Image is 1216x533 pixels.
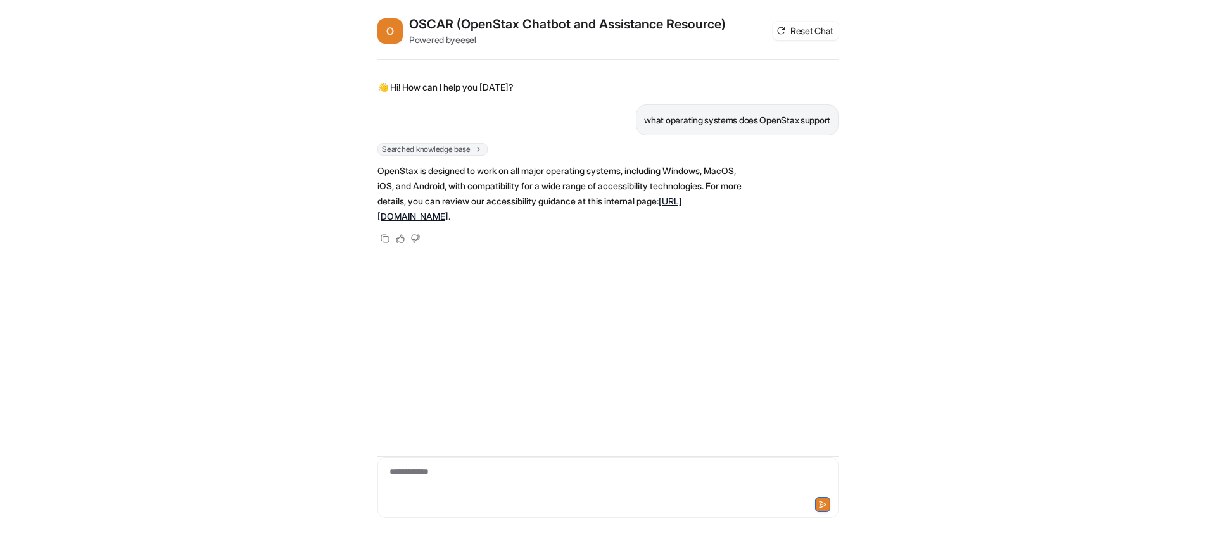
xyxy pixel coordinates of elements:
p: OpenStax is designed to work on all major operating systems, including Windows, MacOS, iOS, and A... [377,163,748,224]
div: Powered by [409,33,726,46]
span: Searched knowledge base [377,143,488,156]
b: eesel [455,34,477,45]
span: O [377,18,403,44]
p: 👋 Hi! How can I help you [DATE]? [377,80,514,95]
p: what operating systems does OpenStax support [644,113,830,128]
a: [URL][DOMAIN_NAME] [377,196,682,222]
h2: OSCAR (OpenStax Chatbot and Assistance Resource) [409,15,726,33]
button: Reset Chat [773,22,839,40]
